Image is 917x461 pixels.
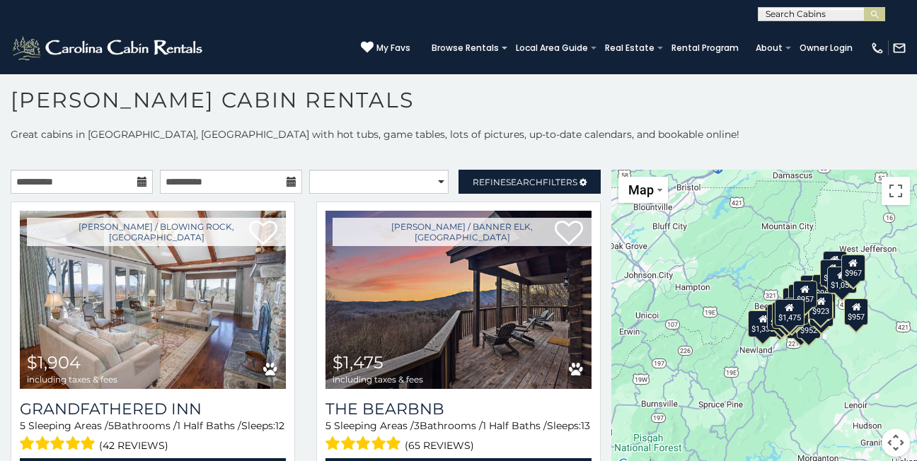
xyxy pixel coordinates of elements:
span: 1 Half Baths / [483,419,547,432]
a: RefineSearchFilters [458,170,601,194]
span: 5 [108,419,114,432]
a: The Bearbnb $1,475 including taxes & fees [325,211,592,389]
a: [PERSON_NAME] / Blowing Rock, [GEOGRAPHIC_DATA] [27,218,286,246]
a: Owner Login [792,38,860,58]
span: 1 Half Baths / [177,419,241,432]
span: including taxes & fees [27,375,117,384]
a: Grandfathered Inn [20,399,286,419]
span: $1,904 [27,352,81,373]
span: My Favs [376,42,410,54]
span: $1,475 [333,352,383,373]
a: Real Estate [598,38,662,58]
div: $1,270 [767,304,797,331]
div: $602 [820,259,844,286]
span: Map [628,182,654,197]
button: Toggle fullscreen view [882,177,910,205]
a: Local Area Guide [509,38,595,58]
span: Refine Filters [473,177,577,187]
a: The Bearbnb [325,399,592,419]
span: including taxes & fees [333,375,423,384]
span: (42 reviews) [99,436,168,455]
span: (65 reviews) [405,436,474,455]
div: $782 [823,251,847,278]
img: White-1-2.png [11,34,207,62]
a: About [749,38,790,58]
div: $957 [844,298,868,325]
div: $923 [809,293,833,320]
button: Map camera controls [882,428,910,457]
span: Search [506,177,543,187]
a: Browse Rentals [425,38,506,58]
div: Sleeping Areas / Bathrooms / Sleeps: [325,419,592,455]
span: 5 [325,419,331,432]
a: [PERSON_NAME] / Banner Elk, [GEOGRAPHIC_DATA] [333,218,592,246]
div: $1,211 [772,302,802,329]
a: Grandfathered Inn $1,904 including taxes & fees [20,211,286,389]
span: 3 [414,419,420,432]
div: $1,053 [827,267,857,293]
a: Rental Program [664,38,746,58]
div: Sleeping Areas / Bathrooms / Sleeps: [20,419,286,455]
div: $1,475 [775,299,804,326]
span: 12 [275,419,284,432]
div: $963 [812,274,836,301]
div: $1,335 [748,310,778,337]
a: My Favs [361,41,410,55]
img: The Bearbnb [325,211,592,389]
div: $952 [797,312,821,339]
img: Grandfathered Inn [20,211,286,389]
div: $957 [793,281,817,308]
img: phone-regular-white.png [870,41,884,55]
span: 13 [581,419,590,432]
span: 5 [20,419,25,432]
img: mail-regular-white.png [892,41,906,55]
div: $967 [841,255,865,281]
button: Change map style [618,177,668,203]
